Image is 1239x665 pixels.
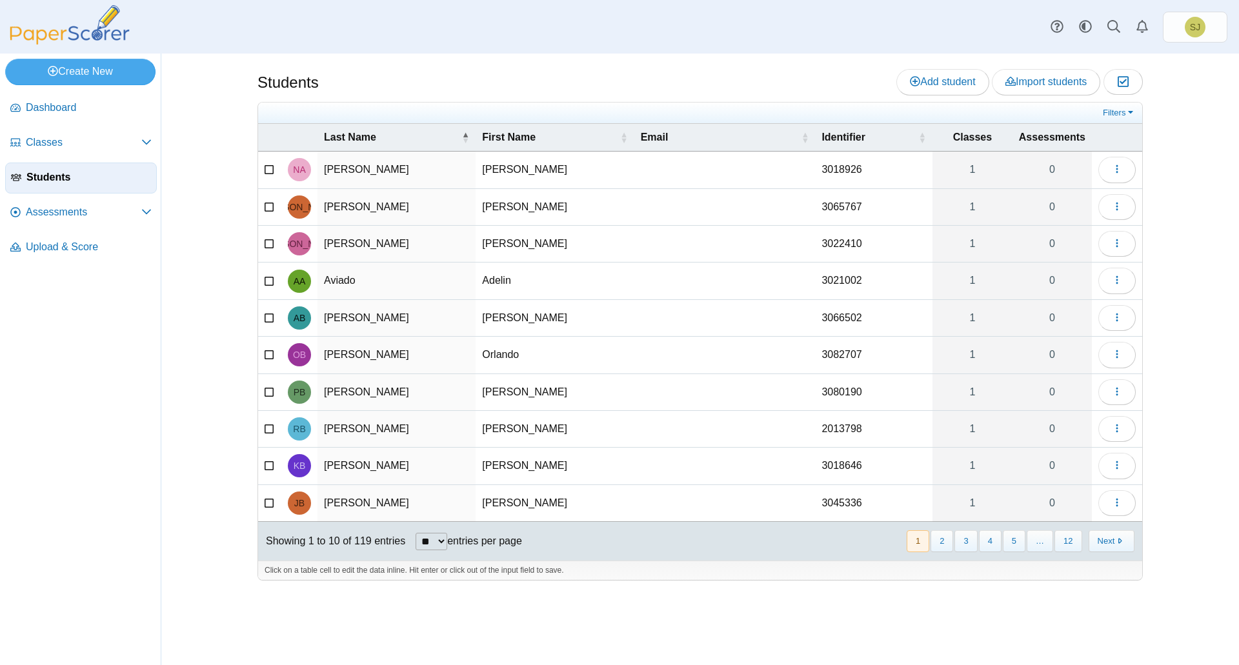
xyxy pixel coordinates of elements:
td: 2013798 [815,411,932,448]
span: Identifier [821,130,916,144]
a: Alerts [1128,13,1156,41]
span: Stacey Johnson [1190,23,1200,32]
td: 3021002 [815,263,932,299]
a: Dashboard [5,93,157,124]
td: [PERSON_NAME] [476,152,634,188]
button: 3 [954,530,977,551]
div: Click on a table cell to edit the data inline. Hit enter or click out of the input field to save. [258,561,1142,580]
span: Dashboard [26,101,152,115]
td: [PERSON_NAME] [476,448,634,484]
a: 0 [1012,337,1092,373]
td: 3018646 [815,448,932,484]
td: Orlando [476,337,634,373]
a: 1 [932,374,1012,410]
a: 0 [1012,152,1092,188]
a: 1 [932,448,1012,484]
button: 12 [1054,530,1082,551]
a: 1 [932,337,1012,373]
span: Stacey Johnson [1185,17,1205,37]
td: [PERSON_NAME] [317,485,476,522]
td: [PERSON_NAME] [476,300,634,337]
td: [PERSON_NAME] [476,485,634,522]
td: [PERSON_NAME] [476,226,634,263]
a: 1 [932,411,1012,447]
a: Assessments [5,197,157,228]
td: Aviado [317,263,476,299]
a: Classes [5,128,157,159]
span: Assessments [1019,130,1085,144]
span: Kayleen Bindel [294,461,306,470]
td: [PERSON_NAME] [317,411,476,448]
span: Jaelynn Arellano [262,203,336,212]
span: Students [26,170,151,184]
td: [PERSON_NAME] [476,374,634,411]
td: 3082707 [815,337,932,373]
span: Rafael Betance [293,424,305,433]
button: 4 [979,530,1002,551]
span: James Boggs [294,499,305,508]
a: Add student [896,69,989,95]
td: [PERSON_NAME] [476,411,634,448]
a: 1 [932,485,1012,521]
a: 0 [1012,485,1092,521]
span: First Name [482,130,617,144]
a: Create New [5,59,156,84]
td: [PERSON_NAME] [317,226,476,263]
span: Jasmine Arredondo Delgado [262,239,336,248]
img: PaperScorer [5,5,134,45]
button: 5 [1003,530,1025,551]
span: Last Name : Activate to invert sorting [461,131,469,144]
nav: pagination [905,530,1134,551]
button: 1 [907,530,929,551]
span: Upload & Score [26,240,152,254]
span: Noah Allan [293,165,305,174]
h1: Students [257,72,319,94]
td: 3045336 [815,485,932,522]
span: Import students [1005,76,1087,87]
td: [PERSON_NAME] [317,300,476,337]
td: 3018926 [815,152,932,188]
a: 0 [1012,263,1092,299]
a: Students [5,163,157,194]
td: 3022410 [815,226,932,263]
a: 1 [932,300,1012,336]
button: 2 [931,530,953,551]
a: 0 [1012,300,1092,336]
span: Email : Activate to sort [801,131,809,144]
a: Filters [1100,106,1139,119]
td: 3065767 [815,189,932,226]
td: 3080190 [815,374,932,411]
td: [PERSON_NAME] [317,189,476,226]
a: 0 [1012,448,1092,484]
span: Assessments [26,205,141,219]
td: [PERSON_NAME] [476,189,634,226]
span: Add student [910,76,975,87]
span: Email [641,130,799,144]
a: 1 [932,189,1012,225]
a: Upload & Score [5,232,157,263]
span: Last Name [324,130,459,144]
span: Adelin Aviado [294,277,306,286]
td: [PERSON_NAME] [317,374,476,411]
a: PaperScorer [5,35,134,46]
a: 0 [1012,189,1092,225]
label: entries per page [447,535,522,546]
span: Orlando Barron [293,350,306,359]
a: 0 [1012,374,1092,410]
span: Paola Bello Martinez [294,388,306,397]
a: Stacey Johnson [1163,12,1227,43]
span: Classes [26,135,141,150]
a: 0 [1012,226,1092,262]
span: Angelica Baez [294,313,306,323]
td: Adelin [476,263,634,299]
a: 0 [1012,411,1092,447]
div: Showing 1 to 10 of 119 entries [258,522,405,561]
a: Import students [992,69,1100,95]
span: … [1027,530,1053,551]
td: [PERSON_NAME] [317,337,476,373]
button: Next [1089,530,1134,551]
span: Classes [939,130,1006,144]
a: 1 [932,263,1012,299]
span: Identifier : Activate to sort [918,131,926,144]
span: First Name : Activate to sort [620,131,628,144]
